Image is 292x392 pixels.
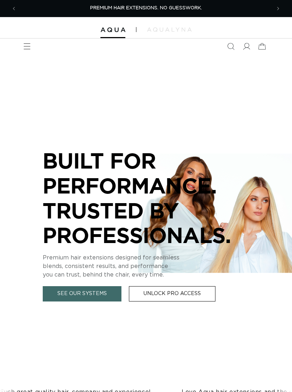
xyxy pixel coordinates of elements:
[270,1,286,16] button: Next announcement
[43,148,249,247] p: BUILT FOR PERFORMANCE. TRUSTED BY PROFESSIONALS.
[6,1,22,16] button: Previous announcement
[223,38,239,54] summary: Search
[129,286,215,301] a: Unlock Pro Access
[147,27,192,32] img: aqualyna.com
[43,286,121,301] a: See Our Systems
[43,253,249,279] p: Premium hair extensions designed for seamless blends, consistent results, and performance you can...
[100,27,125,32] img: Aqua Hair Extensions
[90,6,202,10] span: PREMIUM HAIR EXTENSIONS. NO GUESSWORK.
[19,38,35,54] summary: Menu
